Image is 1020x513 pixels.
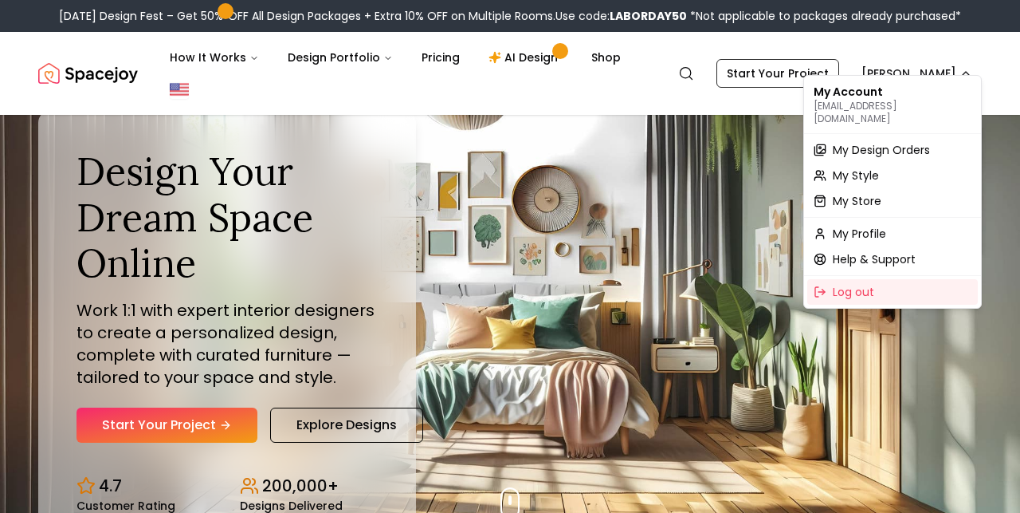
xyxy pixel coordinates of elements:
[807,163,978,188] a: My Style
[833,168,879,183] span: My Style
[833,251,916,267] span: Help & Support
[833,193,881,209] span: My Store
[807,221,978,247] a: My Profile
[814,100,971,125] p: [EMAIL_ADDRESS][DOMAIN_NAME]
[803,75,982,309] div: [PERSON_NAME]
[833,226,886,242] span: My Profile
[807,247,978,272] a: Help & Support
[807,188,978,214] a: My Store
[807,79,978,130] div: My Account
[833,284,874,300] span: Log out
[833,142,930,158] span: My Design Orders
[807,137,978,163] a: My Design Orders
